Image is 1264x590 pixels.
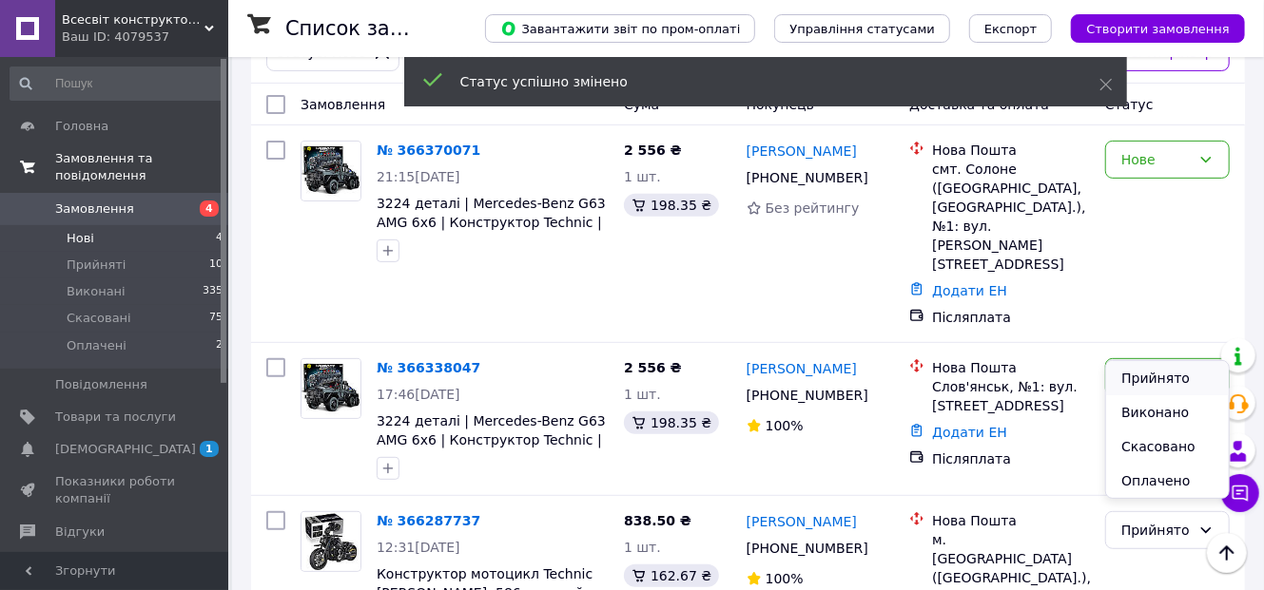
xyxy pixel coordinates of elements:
div: [PHONE_NUMBER] [743,382,872,409]
a: Фото товару [301,358,361,419]
li: Виконано [1106,395,1229,429]
div: Нова Пошта [932,511,1090,530]
img: Фото товару [301,512,360,571]
div: Післяплата [932,308,1090,327]
span: Товари та послуги [55,409,176,426]
span: Нові [67,230,94,247]
span: 335 [203,283,223,300]
span: Показники роботи компанії [55,473,176,507]
div: [PHONE_NUMBER] [743,535,872,561]
span: Без рейтингу [766,200,860,216]
button: Чат з покупцем [1221,474,1259,512]
div: Нове [1121,149,1191,170]
span: 21:15[DATE] [377,169,460,184]
a: 3224 деталі | Mercedes-Benz G63 AMG 6х6 | Конструктор Technic | Сумісний з Lego | Лего Технік Поз... [377,413,606,485]
span: 4 [216,230,223,247]
span: Скасовані [67,310,131,327]
span: 12:31[DATE] [377,540,460,555]
a: Додати ЕН [932,283,1007,298]
a: № 366287737 [377,513,480,528]
div: Прийнято [1121,520,1191,541]
span: Управління статусами [789,22,935,36]
li: Скасовано [1106,429,1229,464]
div: [PHONE_NUMBER] [743,164,872,191]
div: 162.67 ₴ [624,564,719,587]
span: Всесвіт конструкторів [62,11,204,29]
span: Створити замовлення [1086,22,1230,36]
span: 4 [200,200,219,217]
span: 75 [209,310,223,327]
a: Фото товару [301,141,361,201]
span: 100% [766,418,804,433]
a: [PERSON_NAME] [747,359,857,378]
div: 198.35 ₴ [624,411,719,434]
span: 1 шт. [624,540,661,555]
span: Замовлення та повідомлення [55,150,228,184]
span: 17:46[DATE] [377,387,460,402]
div: Ваш ID: 4079537 [62,29,228,46]
div: Нова Пошта [932,358,1090,377]
a: [PERSON_NAME] [747,512,857,531]
button: Експорт [969,14,1053,43]
span: Статус [1105,97,1154,112]
span: Замовлення [301,97,385,112]
img: Фото товару [301,142,360,200]
span: 10 [209,257,223,274]
span: 1 шт. [624,387,661,402]
a: Фото товару [301,511,361,572]
button: Завантажити звіт по пром-оплаті [485,14,755,43]
span: 838.50 ₴ [624,513,691,528]
a: Додати ЕН [932,425,1007,440]
div: Нова Пошта [932,141,1090,160]
div: Статус успішно змінено [460,72,1052,91]
span: 100% [766,571,804,586]
span: Замовлення [55,200,134,218]
div: 198.35 ₴ [624,194,719,217]
div: смт. Солоне ([GEOGRAPHIC_DATA], [GEOGRAPHIC_DATA].), №1: вул. [PERSON_NAME][STREET_ADDRESS] [932,160,1090,274]
span: 2 556 ₴ [624,360,682,375]
a: № 366338047 [377,360,480,375]
li: Прийнято [1106,361,1229,395]
button: Створити замовлення [1071,14,1245,43]
span: Виконані [67,283,126,300]
button: Управління статусами [774,14,950,43]
span: Головна [55,118,108,135]
span: 2 556 ₴ [624,143,682,158]
input: Пошук [10,67,224,101]
img: Фото товару [301,359,360,418]
button: Наверх [1207,533,1247,573]
span: [DEMOGRAPHIC_DATA] [55,441,196,458]
span: Оплачені [67,337,126,354]
span: Повідомлення [55,376,147,393]
span: Прийняті [67,257,126,274]
h1: Список замовлень [285,17,478,40]
span: 2 [216,337,223,354]
div: Слов'янськ, №1: вул. [STREET_ADDRESS] [932,377,1090,415]
a: № 366370071 [377,143,480,158]
span: Відгуки [55,523,105,541]
a: 3224 деталі | Mercedes-Benz G63 AMG 6х6 | Конструктор Technic | Сумісний з Lego | Лего Технік Поз... [377,196,606,268]
span: 1 [200,441,219,457]
span: 1 шт. [624,169,661,184]
div: Післяплата [932,449,1090,468]
span: Завантажити звіт по пром-оплаті [500,20,740,37]
a: [PERSON_NAME] [747,142,857,161]
li: Оплачено [1106,464,1229,498]
span: Експорт [984,22,1038,36]
a: Створити замовлення [1052,20,1245,35]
